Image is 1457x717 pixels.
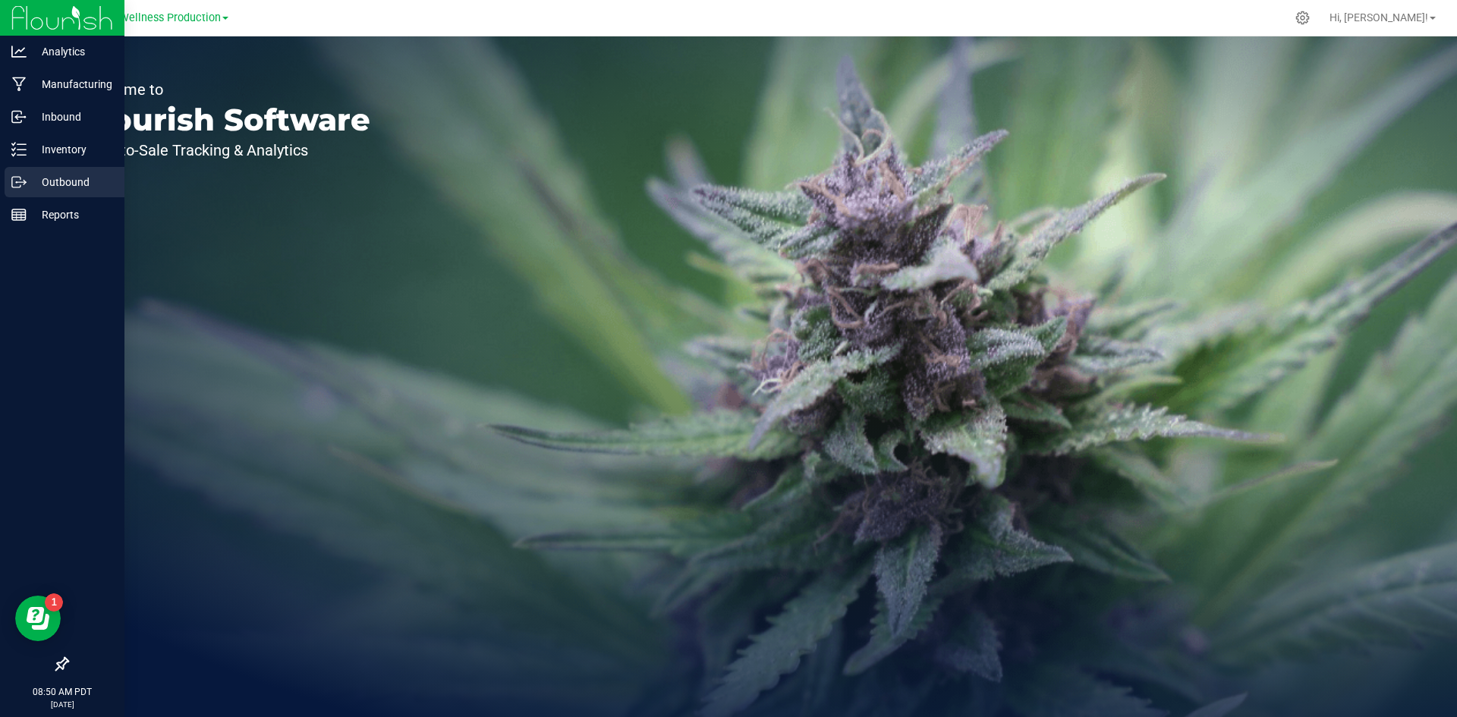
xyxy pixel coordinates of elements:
[7,685,118,699] p: 08:50 AM PDT
[15,596,61,641] iframe: Resource center
[27,206,118,224] p: Reports
[1293,11,1312,25] div: Manage settings
[11,142,27,157] inline-svg: Inventory
[11,109,27,124] inline-svg: Inbound
[11,207,27,222] inline-svg: Reports
[7,699,118,710] p: [DATE]
[27,108,118,126] p: Inbound
[27,75,118,93] p: Manufacturing
[82,82,370,97] p: Welcome to
[45,593,63,612] iframe: Resource center unread badge
[27,42,118,61] p: Analytics
[82,143,370,158] p: Seed-to-Sale Tracking & Analytics
[27,173,118,191] p: Outbound
[11,77,27,92] inline-svg: Manufacturing
[82,105,370,135] p: Flourish Software
[11,44,27,59] inline-svg: Analytics
[27,140,118,159] p: Inventory
[82,11,221,24] span: Polaris Wellness Production
[1330,11,1428,24] span: Hi, [PERSON_NAME]!
[11,175,27,190] inline-svg: Outbound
